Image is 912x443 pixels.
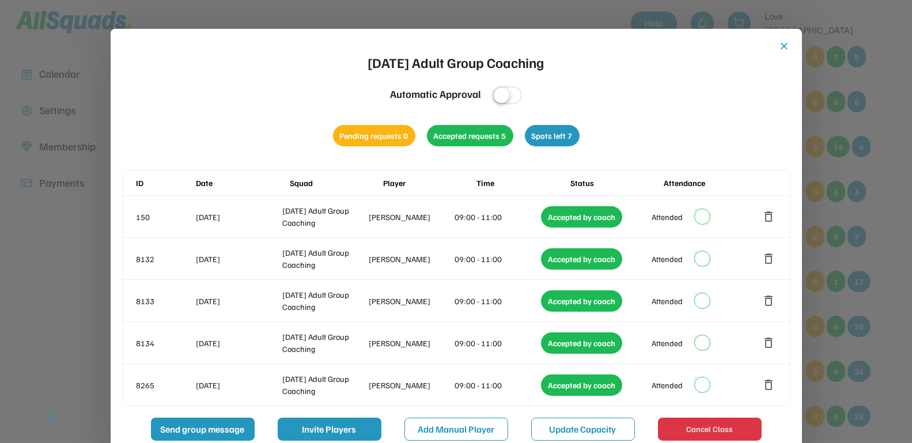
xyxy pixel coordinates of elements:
[762,252,776,266] button: delete
[369,337,453,349] div: [PERSON_NAME]
[570,177,661,189] div: Status
[137,253,194,265] div: 8132
[151,418,255,441] button: Send group message
[455,295,539,307] div: 09:00 - 11:00
[282,247,366,271] div: [DATE] Adult Group Coaching
[541,374,622,396] div: Accepted by coach
[196,177,287,189] div: Date
[282,205,366,229] div: [DATE] Adult Group Coaching
[282,331,366,355] div: [DATE] Adult Group Coaching
[196,379,281,391] div: [DATE]
[390,86,481,102] div: Automatic Approval
[652,253,683,265] div: Attended
[196,337,281,349] div: [DATE]
[137,295,194,307] div: 8133
[368,52,544,73] div: [DATE] Adult Group Coaching
[137,379,194,391] div: 8265
[383,177,474,189] div: Player
[652,211,683,223] div: Attended
[278,418,381,441] button: Invite Players
[779,40,790,52] button: close
[652,295,683,307] div: Attended
[652,379,683,391] div: Attended
[541,332,622,354] div: Accepted by coach
[658,418,762,441] button: Cancel Class
[541,290,622,312] div: Accepted by coach
[369,211,453,223] div: [PERSON_NAME]
[196,211,281,223] div: [DATE]
[762,294,776,308] button: delete
[455,211,539,223] div: 09:00 - 11:00
[531,418,635,441] button: Update Capacity
[455,253,539,265] div: 09:00 - 11:00
[541,248,622,270] div: Accepted by coach
[369,295,453,307] div: [PERSON_NAME]
[369,379,453,391] div: [PERSON_NAME]
[196,295,281,307] div: [DATE]
[333,125,415,146] div: Pending requests 0
[137,337,194,349] div: 8134
[196,253,281,265] div: [DATE]
[652,337,683,349] div: Attended
[762,210,776,224] button: delete
[404,418,508,441] button: Add Manual Player
[282,289,366,313] div: [DATE] Adult Group Coaching
[525,125,580,146] div: Spots left 7
[137,177,194,189] div: ID
[541,206,622,228] div: Accepted by coach
[369,253,453,265] div: [PERSON_NAME]
[762,378,776,392] button: delete
[427,125,513,146] div: Accepted requests 5
[455,379,539,391] div: 09:00 - 11:00
[290,177,381,189] div: Squad
[664,177,755,189] div: Attendance
[762,336,776,350] button: delete
[137,211,194,223] div: 150
[282,373,366,397] div: [DATE] Adult Group Coaching
[476,177,567,189] div: Time
[455,337,539,349] div: 09:00 - 11:00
